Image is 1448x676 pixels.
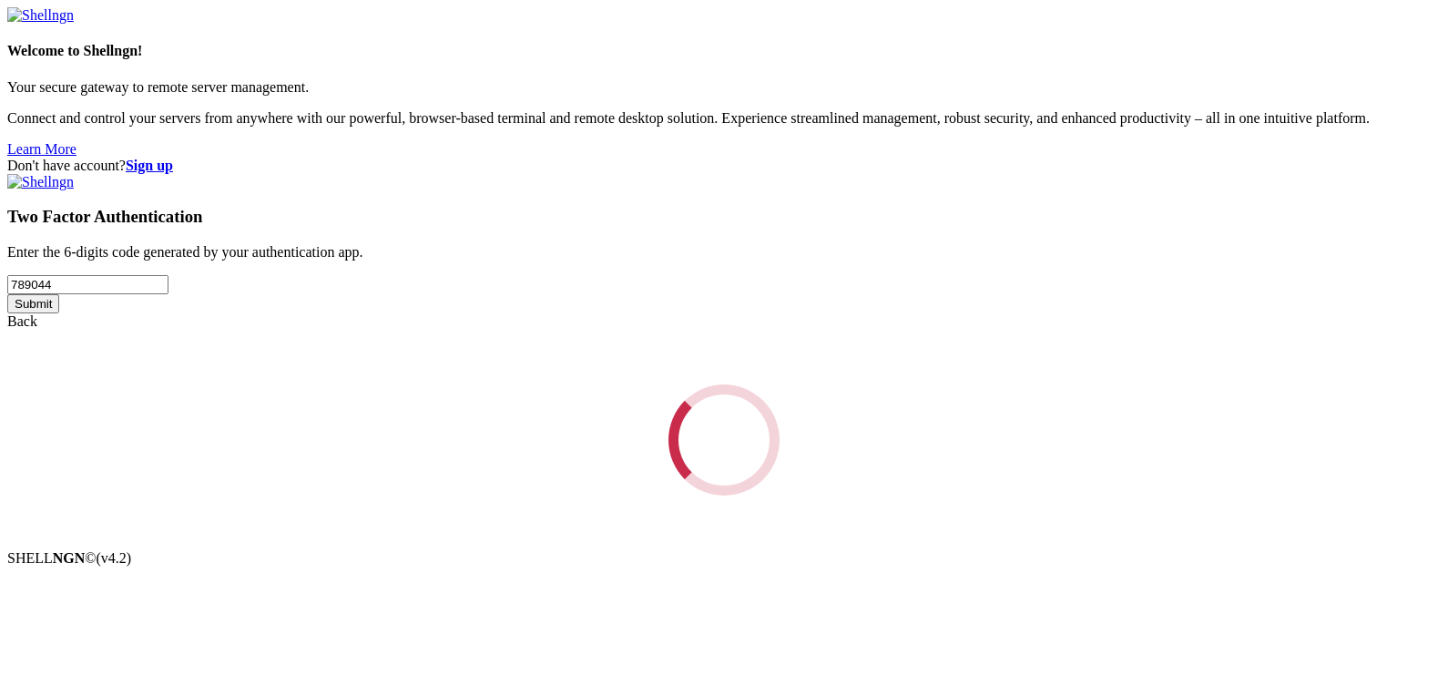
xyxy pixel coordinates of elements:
b: NGN [53,550,86,566]
a: Learn More [7,141,76,157]
h4: Welcome to Shellngn! [7,43,1441,59]
p: Your secure gateway to remote server management. [7,79,1441,96]
p: Connect and control your servers from anywhere with our powerful, browser-based terminal and remo... [7,110,1441,127]
p: Enter the 6-digits code generated by your authentication app. [7,244,1441,261]
a: Sign up [126,158,173,173]
input: Submit [7,294,59,313]
span: SHELL © [7,550,131,566]
img: Shellngn [7,174,74,190]
div: Don't have account? [7,158,1441,174]
div: Loading... [668,384,780,496]
h3: Two Factor Authentication [7,207,1441,227]
input: Two factor code [7,275,168,294]
img: Shellngn [7,7,74,24]
a: Back [7,313,37,329]
span: 4.2.0 [97,550,132,566]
